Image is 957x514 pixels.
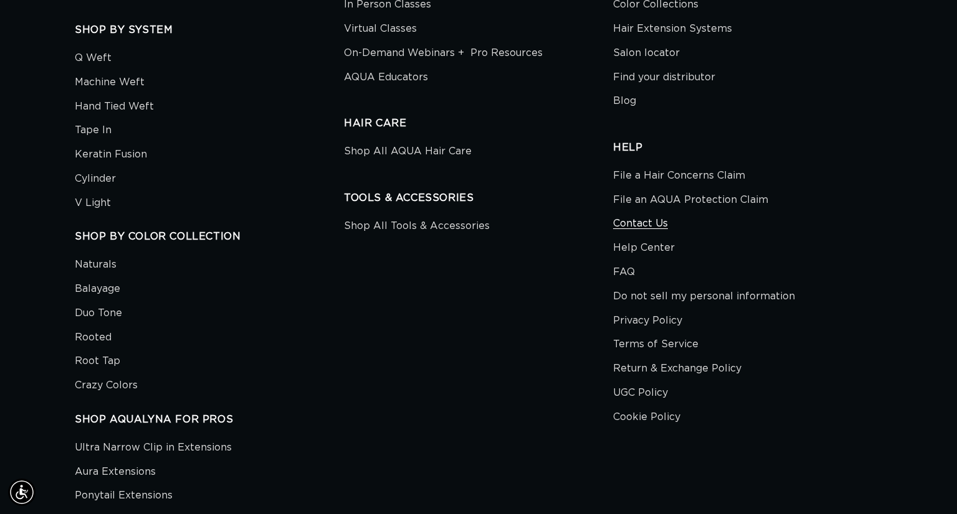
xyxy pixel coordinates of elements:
[75,256,117,277] a: Naturals
[613,65,715,90] a: Find your distributor
[613,141,882,154] h2: HELP
[75,70,145,95] a: Machine Weft
[613,260,635,284] a: FAQ
[75,484,173,508] a: Ponytail Extensions
[344,117,613,130] h2: HAIR CARE
[75,373,138,398] a: Crazy Colors
[8,479,36,506] div: Accessibility Menu
[75,167,116,191] a: Cylinder
[75,301,122,325] a: Duo Tone
[75,439,232,460] a: Ultra Narrow Clip in Extensions
[613,309,682,333] a: Privacy Policy
[75,460,156,484] a: Aura Extensions
[75,413,344,426] h2: SHOP AQUALYNA FOR PROS
[344,217,490,238] a: Shop All Tools & Accessories
[613,17,732,41] a: Hair Extension Systems
[613,41,680,65] a: Salon locator
[75,118,112,143] a: Tape In
[75,95,154,119] a: Hand Tied Weft
[613,332,698,357] a: Terms of Service
[344,65,428,90] a: AQUA Educators
[613,405,680,429] a: Cookie Policy
[344,17,417,41] a: Virtual Classes
[895,454,957,514] iframe: Chat Widget
[613,89,636,113] a: Blog
[75,325,112,350] a: Rooted
[75,230,344,243] h2: SHOP BY COLOR COLLECTION
[344,41,543,65] a: On-Demand Webinars + Pro Resources
[75,143,147,167] a: Keratin Fusion
[75,191,111,215] a: V Light
[613,167,745,188] a: File a Hair Concerns Claim
[613,357,741,381] a: Return & Exchange Policy
[344,143,472,164] a: Shop All AQUA Hair Care
[75,24,344,37] h2: SHOP BY SYSTEM
[613,284,795,309] a: Do not sell my personal information
[613,236,675,260] a: Help Center
[613,381,668,405] a: UGC Policy
[613,188,768,212] a: File an AQUA Protection Claim
[75,277,120,301] a: Balayage
[75,349,120,373] a: Root Tap
[75,49,112,70] a: Q Weft
[344,192,613,205] h2: TOOLS & ACCESSORIES
[613,212,668,236] a: Contact Us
